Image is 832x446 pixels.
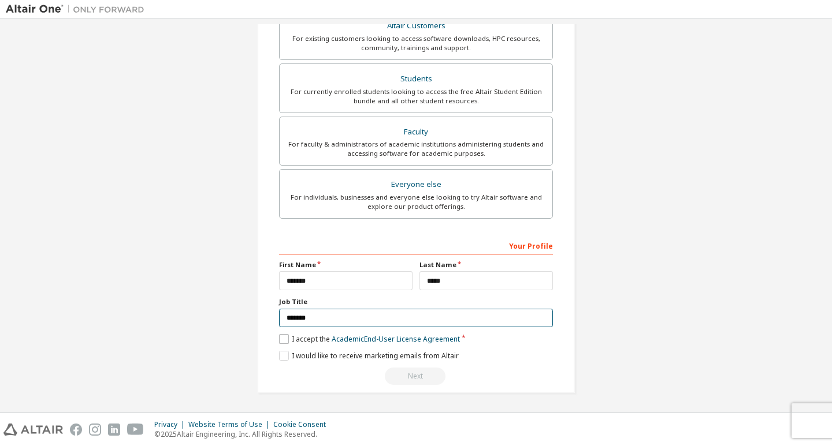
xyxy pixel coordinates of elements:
div: Cookie Consent [273,420,333,429]
div: Students [287,71,545,87]
div: Your Profile [279,236,553,254]
div: Privacy [154,420,188,429]
a: Academic End-User License Agreement [332,334,460,344]
div: Read and acccept EULA to continue [279,368,553,385]
label: I accept the [279,334,460,344]
div: Faculty [287,124,545,140]
div: For currently enrolled students looking to access the free Altair Student Edition bundle and all ... [287,87,545,106]
img: youtube.svg [127,423,144,436]
img: altair_logo.svg [3,423,63,436]
img: linkedin.svg [108,423,120,436]
div: Altair Customers [287,18,545,34]
div: Website Terms of Use [188,420,273,429]
div: For faculty & administrators of academic institutions administering students and accessing softwa... [287,140,545,158]
p: © 2025 Altair Engineering, Inc. All Rights Reserved. [154,429,333,439]
div: For individuals, businesses and everyone else looking to try Altair software and explore our prod... [287,193,545,211]
div: Everyone else [287,177,545,193]
img: facebook.svg [70,423,82,436]
div: For existing customers looking to access software downloads, HPC resources, community, trainings ... [287,34,545,53]
img: Altair One [6,3,150,15]
label: First Name [279,260,413,269]
label: I would like to receive marketing emails from Altair [279,351,459,361]
img: instagram.svg [89,423,101,436]
label: Job Title [279,297,553,306]
label: Last Name [419,260,553,269]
